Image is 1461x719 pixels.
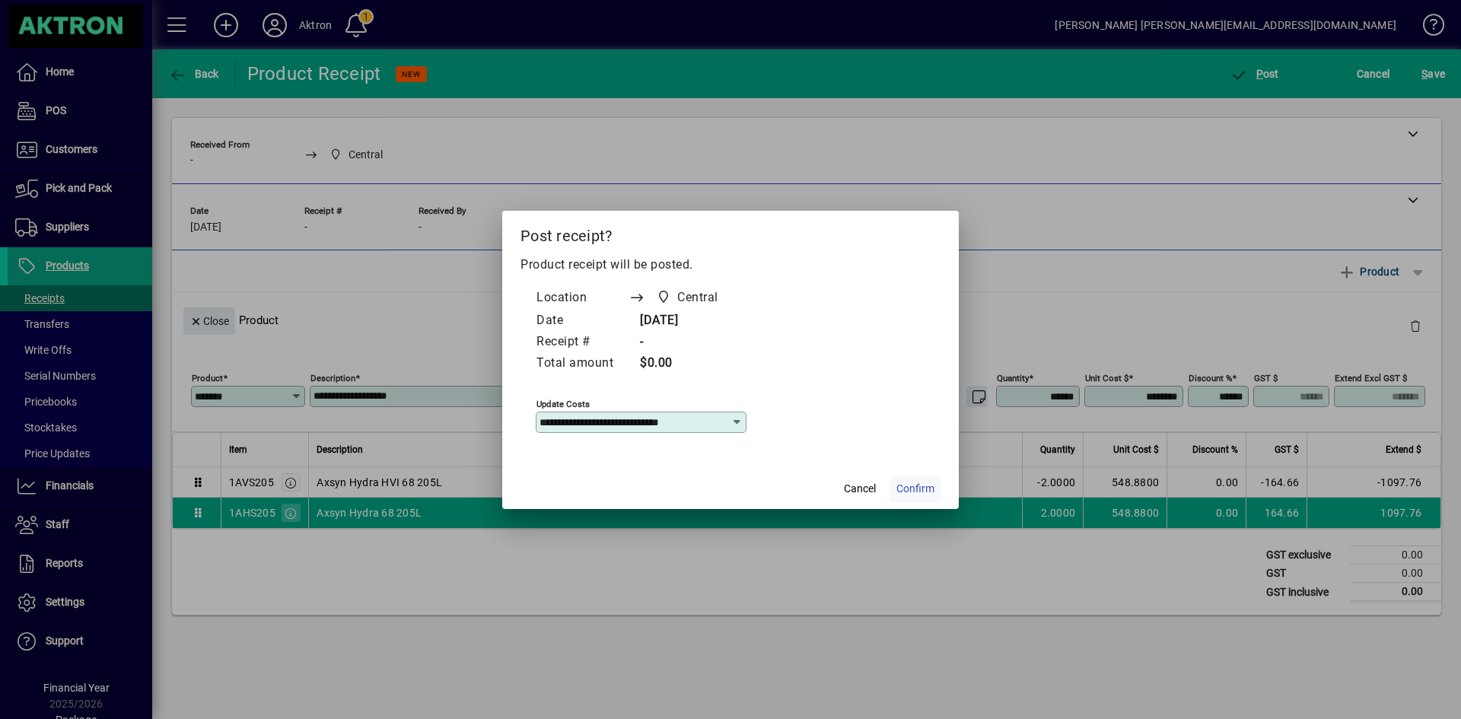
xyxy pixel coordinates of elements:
span: Confirm [896,481,934,497]
td: Date [536,310,629,332]
p: Product receipt will be posted. [520,256,941,274]
span: Central [652,287,724,308]
h2: Post receipt? [502,211,959,255]
button: Confirm [890,476,941,503]
span: Cancel [844,481,876,497]
mat-label: Update costs [536,398,590,409]
td: $0.00 [629,353,747,374]
td: - [629,332,747,353]
button: Cancel [836,476,884,503]
span: Central [677,288,718,307]
td: [DATE] [629,310,747,332]
td: Total amount [536,353,629,374]
td: Location [536,286,629,310]
td: Receipt # [536,332,629,353]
